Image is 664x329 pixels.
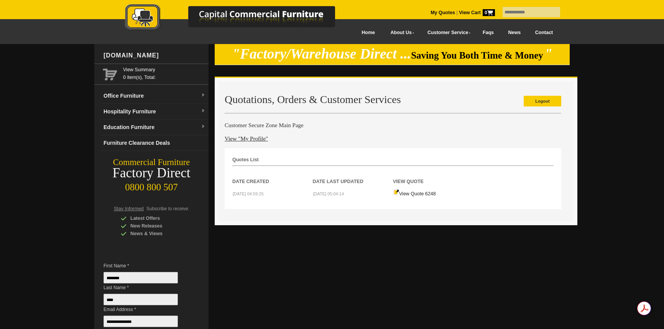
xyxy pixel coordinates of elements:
[483,9,495,16] span: 0
[411,50,543,61] span: Saving You Both Time & Money
[104,316,178,327] input: Email Address *
[104,262,189,270] span: First Name *
[524,96,561,106] a: Logout
[94,157,209,168] div: Commercial Furniture
[225,136,268,142] a: View "My Profile"
[114,206,144,211] span: Stay Informed
[431,10,455,15] a: My Quotes
[100,88,209,104] a: Office Furnituredropdown
[94,168,209,178] div: Factory Direct
[201,93,205,98] img: dropdown
[104,272,178,283] input: First Name *
[104,4,372,34] a: Capital Commercial Furniture Logo
[100,135,209,151] a: Furniture Clearance Deals
[232,46,411,62] em: "Factory/Warehouse Direct ...
[544,46,552,62] em: "
[459,10,495,15] strong: View Cart
[121,214,194,222] div: Latest Offers
[393,191,436,196] a: View Quote 6248
[528,24,560,41] a: Contact
[123,66,205,74] a: View Summary
[146,206,189,211] span: Subscribe to receive:
[104,4,372,32] img: Capital Commercial Furniture Logo
[233,192,264,196] small: [DATE] 04:59:25
[104,306,189,313] span: Email Address *
[458,10,495,15] a: View Cart0
[104,284,189,291] span: Last Name *
[121,222,194,230] div: New Releases
[393,166,473,185] th: View Quote
[201,109,205,113] img: dropdown
[100,44,209,67] div: [DOMAIN_NAME]
[225,94,561,105] h2: Quotations, Orders & Customer Services
[475,24,501,41] a: Faqs
[123,66,205,80] span: 0 item(s), Total:
[100,104,209,119] a: Hospitality Furnituredropdown
[225,121,561,129] h4: Customer Secure Zone Main Page
[313,166,393,185] th: Date Last Updated
[382,24,419,41] a: About Us
[104,294,178,305] input: Last Name *
[419,24,475,41] a: Customer Service
[313,192,344,196] small: [DATE] 05:04:14
[501,24,528,41] a: News
[201,124,205,129] img: dropdown
[94,178,209,193] div: 0800 800 507
[393,189,399,195] img: Quote-icon
[121,230,194,237] div: News & Views
[100,119,209,135] a: Education Furnituredropdown
[232,166,313,185] th: Date Created
[232,157,259,162] strong: Quotes List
